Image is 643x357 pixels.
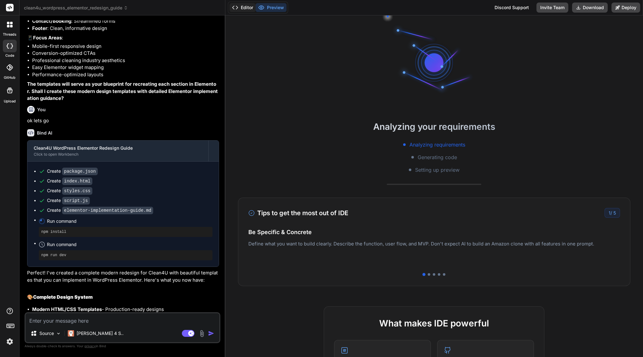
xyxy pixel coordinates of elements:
[256,3,287,12] button: Preview
[41,253,210,258] pre: npm run dev
[613,210,616,216] span: 5
[248,208,348,218] h3: Tips to get the most out of IDE
[25,343,220,349] p: Always double-check its answers. Your in Bind
[47,241,212,248] span: Run command
[4,99,16,104] label: Upload
[27,81,218,101] strong: The templates will serve as your blueprint for recreating each section in Elementor. Shall I crea...
[3,32,16,37] label: threads
[32,18,71,24] strong: Contact/Booking
[47,168,98,175] div: Create
[248,228,620,236] h4: Be Specific & Concrete
[56,331,61,336] img: Pick Models
[62,177,92,185] code: index.html
[34,145,202,151] div: Clean4U WordPress Elementor Redesign Guide
[491,3,533,13] div: Discord Support
[5,53,14,58] label: code
[32,306,219,313] li: - Production-ready designs
[32,25,219,32] li: : Clean, informative design
[62,187,92,195] code: styles.css
[47,218,212,224] span: Run command
[4,75,15,80] label: GitHub
[536,3,568,13] button: Invite Team
[208,330,214,337] img: icon
[418,153,457,161] span: Generating code
[24,5,128,11] span: clean4u_wordpress_elementor_redesign_guide
[27,34,219,42] p: 📱 :
[47,178,92,184] div: Create
[34,152,202,157] div: Click to open Workbench
[27,117,219,124] p: ok lets go
[47,197,90,204] div: Create
[609,210,611,216] span: 1
[84,344,96,348] span: privacy
[32,71,219,78] li: Performance-optimized layouts
[4,336,15,347] img: settings
[32,25,47,31] strong: Footer
[32,57,219,64] li: Professional cleaning industry aesthetics
[334,317,534,330] h2: What makes IDE powerful
[47,207,153,214] div: Create
[229,3,256,12] button: Editor
[32,306,102,312] strong: Modern HTML/CSS Templates
[611,3,640,13] button: Deploy
[198,330,206,337] img: attachment
[32,64,219,71] li: Easy Elementor widget mapping
[41,229,210,234] pre: npm install
[605,208,620,218] div: /
[409,141,465,148] span: Analyzing requirements
[32,43,219,50] li: Mobile-first responsive design
[27,269,219,284] p: Perfect! I've created a complete modern redesign for Clean4U with beautiful templates that you ca...
[27,141,208,161] button: Clean4U WordPress Elementor Redesign GuideClick to open Workbench
[27,294,219,301] h2: 🎨
[37,130,52,136] h6: Bind AI
[77,330,124,337] p: [PERSON_NAME] 4 S..
[415,166,460,174] span: Setting up preview
[39,330,54,337] p: Source
[225,120,643,133] h2: Analyzing your requirements
[32,50,219,57] li: Conversion-optimized CTAs
[37,107,46,113] h6: You
[572,3,608,13] button: Download
[62,168,98,175] code: package.json
[47,187,92,194] div: Create
[33,294,93,300] strong: Complete Design System
[62,197,90,204] code: script.js
[62,207,153,214] code: elementor-implementation-guide.md
[33,35,62,41] strong: Focus Areas
[32,18,219,25] li: : Streamlined forms
[68,330,74,337] img: Claude 4 Sonnet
